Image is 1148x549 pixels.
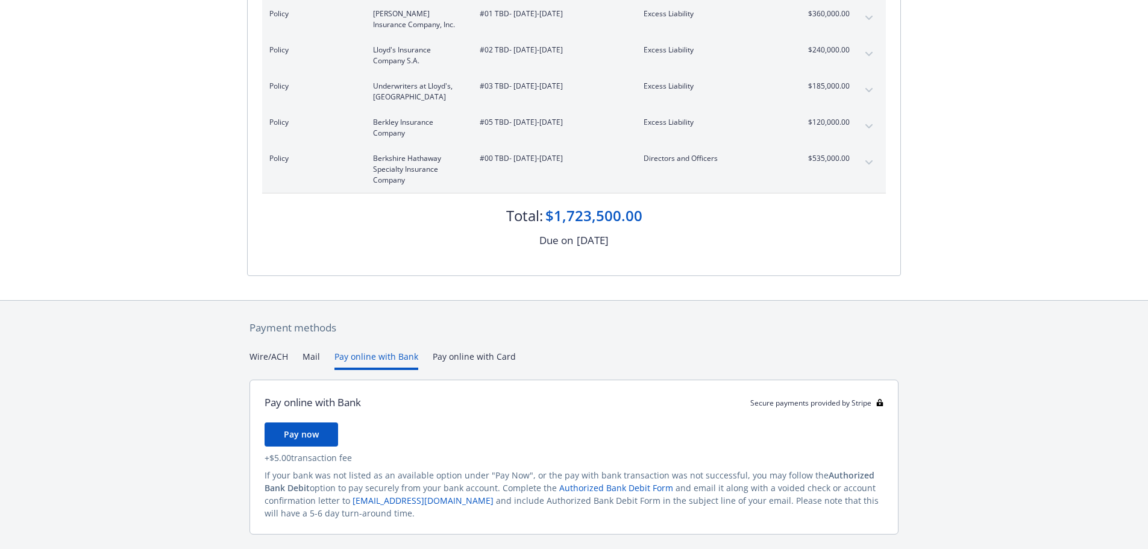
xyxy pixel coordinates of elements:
button: Wire/ACH [249,350,288,370]
span: #00 TBD - [DATE]-[DATE] [480,153,624,164]
button: Mail [303,350,320,370]
div: Secure payments provided by Stripe [750,398,883,408]
span: #02 TBD - [DATE]-[DATE] [480,45,624,55]
div: Policy[PERSON_NAME] Insurance Company, Inc.#01 TBD- [DATE]-[DATE]Excess Liability$360,000.00expan... [262,1,886,37]
span: Underwriters at Lloyd's, [GEOGRAPHIC_DATA] [373,81,460,102]
span: Excess Liability [644,45,785,55]
span: $120,000.00 [805,117,850,128]
span: $360,000.00 [805,8,850,19]
div: PolicyUnderwriters at Lloyd's, [GEOGRAPHIC_DATA]#03 TBD- [DATE]-[DATE]Excess Liability$185,000.00... [262,74,886,110]
a: [EMAIL_ADDRESS][DOMAIN_NAME] [353,495,494,506]
span: Excess Liability [644,117,785,128]
button: Pay now [265,422,338,447]
div: + $5.00 transaction fee [265,451,883,464]
button: expand content [859,8,879,28]
div: $1,723,500.00 [545,205,642,226]
div: Pay online with Bank [265,395,361,410]
div: PolicyBerkshire Hathaway Specialty Insurance Company#00 TBD- [DATE]-[DATE]Directors and Officers$... [262,146,886,193]
div: PolicyLloyd's Insurance Company S.A.#02 TBD- [DATE]-[DATE]Excess Liability$240,000.00expand content [262,37,886,74]
button: expand content [859,81,879,100]
span: Berkshire Hathaway Specialty Insurance Company [373,153,460,186]
span: #01 TBD - [DATE]-[DATE] [480,8,624,19]
span: $185,000.00 [805,81,850,92]
button: expand content [859,153,879,172]
span: Policy [269,81,354,92]
span: Excess Liability [644,81,785,92]
span: Directors and Officers [644,153,785,164]
button: Pay online with Card [433,350,516,370]
div: Payment methods [249,320,899,336]
span: Lloyd's Insurance Company S.A. [373,45,460,66]
span: [PERSON_NAME] Insurance Company, Inc. [373,8,460,30]
div: Total: [506,205,543,226]
span: Excess Liability [644,8,785,19]
button: expand content [859,117,879,136]
a: Authorized Bank Debit Form [559,482,673,494]
span: Berkley Insurance Company [373,117,460,139]
div: [DATE] [577,233,609,248]
button: expand content [859,45,879,64]
div: If your bank was not listed as an available option under "Pay Now", or the pay with bank transact... [265,469,883,519]
span: Pay now [284,428,319,440]
span: Policy [269,8,354,19]
span: Policy [269,117,354,128]
span: $240,000.00 [805,45,850,55]
button: Pay online with Bank [334,350,418,370]
div: PolicyBerkley Insurance Company#05 TBD- [DATE]-[DATE]Excess Liability$120,000.00expand content [262,110,886,146]
span: $535,000.00 [805,153,850,164]
span: Policy [269,45,354,55]
span: #05 TBD - [DATE]-[DATE] [480,117,624,128]
div: Due on [539,233,573,248]
span: Policy [269,153,354,164]
span: Authorized Bank Debit [265,469,874,494]
span: #03 TBD - [DATE]-[DATE] [480,81,624,92]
